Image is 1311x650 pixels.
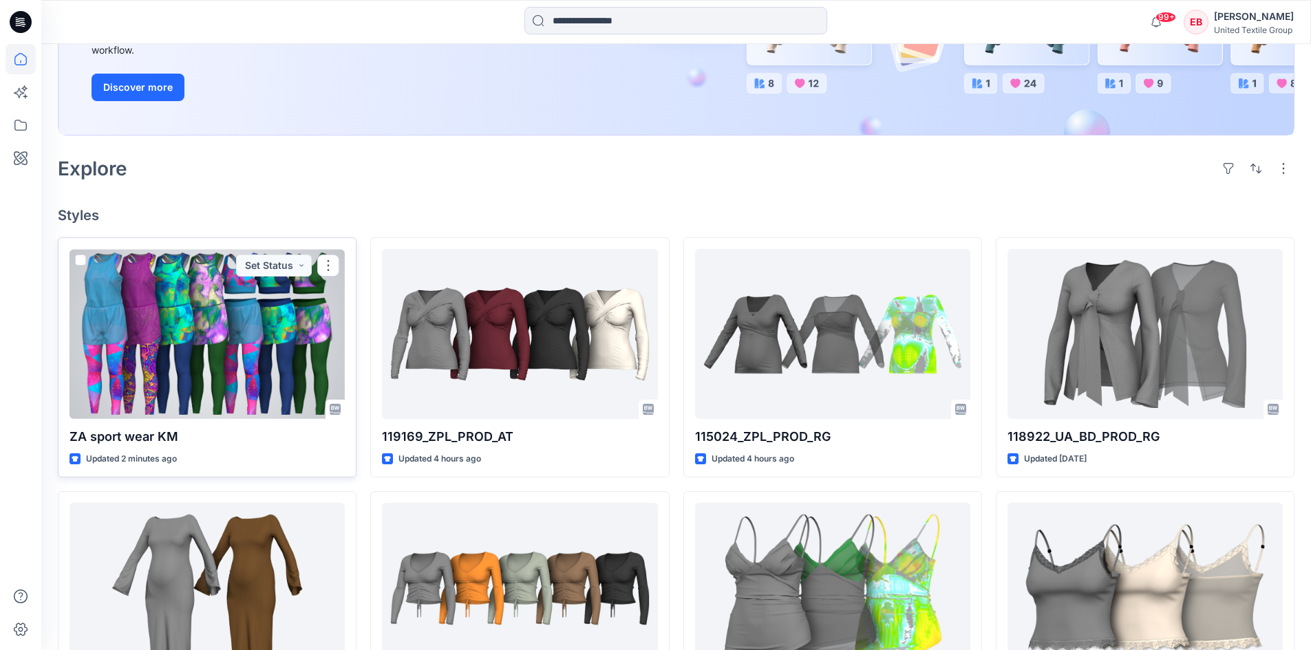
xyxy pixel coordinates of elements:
a: 115024_ZPL_PROD_RG [695,249,970,419]
p: 115024_ZPL_PROD_RG [695,427,970,446]
p: Updated 2 minutes ago [86,452,177,466]
p: Updated 4 hours ago [398,452,481,466]
a: ZA sport wear KM [70,249,345,419]
a: 119169_ZPL_PROD_AT [382,249,657,419]
div: [PERSON_NAME] [1214,8,1294,25]
a: 118922_UA_BD_PROD_RG [1008,249,1283,419]
p: Updated 4 hours ago [712,452,794,466]
div: United Textile Group [1214,25,1294,35]
p: Updated [DATE] [1024,452,1087,466]
p: ZA sport wear KM [70,427,345,446]
p: 118922_UA_BD_PROD_RG [1008,427,1283,446]
button: Discover more [92,74,184,101]
span: 99+ [1155,12,1176,23]
div: EB [1184,10,1208,34]
p: 119169_ZPL_PROD_AT [382,427,657,446]
h4: Styles [58,207,1294,224]
h2: Explore [58,158,127,180]
a: Discover more [92,74,401,101]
